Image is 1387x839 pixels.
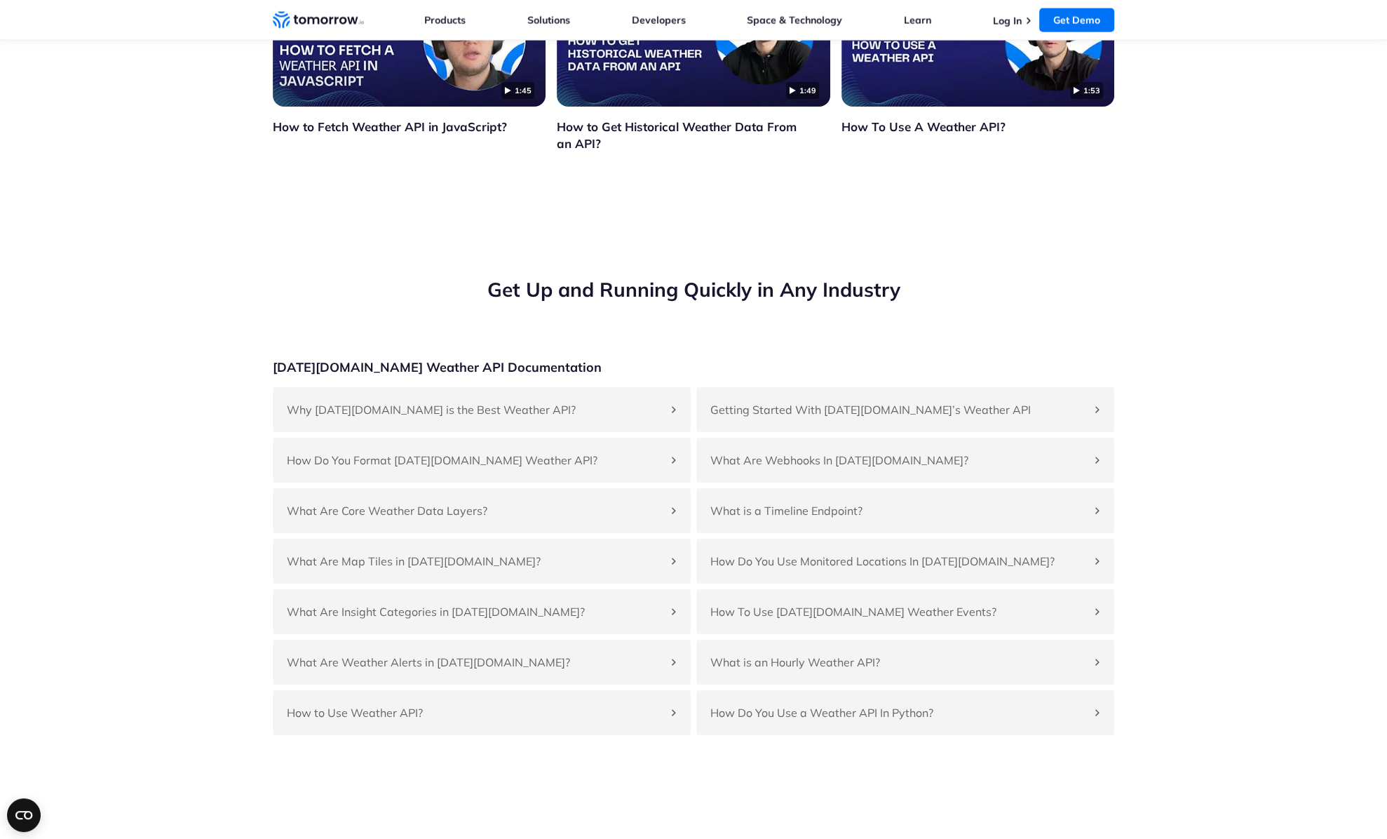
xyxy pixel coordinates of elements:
[273,488,691,533] div: What Are Core Weather Data Layers?
[710,502,1086,519] h4: What is a Timeline Endpoint?
[904,14,931,27] a: Learn
[287,654,663,671] h4: What Are Weather Alerts in [DATE][DOMAIN_NAME]?
[287,704,663,721] h4: How to Use Weather API?
[273,387,691,432] div: Why [DATE][DOMAIN_NAME] is the Best Weather API?
[710,704,1086,721] h4: How Do You Use a Weather API In Python?
[273,438,691,483] div: How Do You Format [DATE][DOMAIN_NAME] Weather API?
[273,640,691,685] div: What Are Weather Alerts in [DATE][DOMAIN_NAME]?
[557,119,830,152] p: How to Get Historical Weather Data From an API?
[696,387,1114,432] div: Getting Started With [DATE][DOMAIN_NAME]’s Weather API
[696,640,1114,685] div: What is an Hourly Weather API?
[501,82,534,99] span: 1:45
[710,452,1086,469] h4: What Are Webhooks In [DATE][DOMAIN_NAME]?
[287,603,663,620] h4: What Are Insight Categories in [DATE][DOMAIN_NAME]?
[786,82,819,99] span: 1:49
[287,452,663,469] h4: How Do You Format [DATE][DOMAIN_NAME] Weather API?
[747,14,842,27] a: Space & Technology
[273,539,691,584] div: What Are Map Tiles in [DATE][DOMAIN_NAME]?
[287,553,663,570] h4: What Are Map Tiles in [DATE][DOMAIN_NAME]?
[273,359,602,376] h3: [DATE][DOMAIN_NAME] Weather API Documentation
[841,119,1114,135] p: How To Use A Weather API?
[527,14,570,27] a: Solutions
[632,14,686,27] a: Developers
[1070,82,1103,99] span: 1:53
[710,603,1086,620] h4: How To Use [DATE][DOMAIN_NAME] Weather Events?
[696,539,1114,584] div: How Do You Use Monitored Locations In [DATE][DOMAIN_NAME]?
[273,10,364,31] a: Home link
[273,119,546,135] p: How to Fetch Weather API in JavaScript?
[273,589,691,634] div: What Are Insight Categories in [DATE][DOMAIN_NAME]?
[424,14,466,27] a: Products
[273,690,691,735] div: How to Use Weather API?
[710,401,1086,418] h4: Getting Started With [DATE][DOMAIN_NAME]’s Weather API
[710,654,1086,671] h4: What is an Hourly Weather API?
[696,488,1114,533] div: What is a Timeline Endpoint?
[696,438,1114,483] div: What Are Webhooks In [DATE][DOMAIN_NAME]?
[7,798,41,832] button: Open CMP widget
[287,401,663,418] h4: Why [DATE][DOMAIN_NAME] is the Best Weather API?
[710,553,1086,570] h4: How Do You Use Monitored Locations In [DATE][DOMAIN_NAME]?
[993,15,1022,27] a: Log In
[696,589,1114,634] div: How To Use [DATE][DOMAIN_NAME] Weather Events?
[287,502,663,519] h4: What Are Core Weather Data Layers?
[273,276,1114,303] h2: Get Up and Running Quickly in Any Industry
[1039,8,1114,32] a: Get Demo
[696,690,1114,735] div: How Do You Use a Weather API In Python?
